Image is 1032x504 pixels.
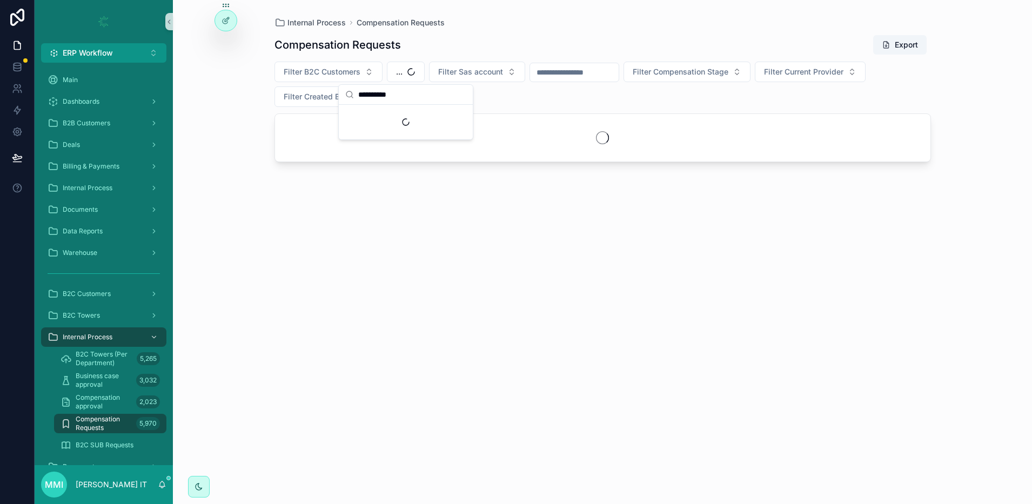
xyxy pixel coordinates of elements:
span: Filter Compensation Stage [633,66,728,77]
button: Select Button [274,86,366,107]
a: Business case approval3,032 [54,371,166,390]
a: Deals [41,135,166,154]
a: Internal Process [41,327,166,347]
span: Filter B2C Customers [284,66,360,77]
span: Warehouse [63,248,97,257]
a: Documents [41,200,166,219]
button: Select Button [429,62,525,82]
span: Compensation Requests [76,415,132,432]
span: Documents [63,462,98,471]
p: [PERSON_NAME] IT [76,479,147,490]
h1: Compensation Requests [274,37,401,52]
span: B2C Towers [63,311,100,320]
a: Warehouse [41,243,166,263]
button: Select Button [755,62,866,82]
span: Business case approval [76,372,132,389]
a: Internal Process [41,178,166,198]
div: scrollable content [35,63,173,465]
button: Export [873,35,927,55]
span: Internal Process [287,17,346,28]
a: Compensation approval2,023 [54,392,166,412]
span: Documents [63,205,98,214]
a: B2C Customers [41,284,166,304]
span: Billing & Payments [63,162,119,171]
a: Compensation Requests5,970 [54,414,166,433]
span: MMI [45,478,63,491]
span: Filter Created By [284,91,344,102]
span: Internal Process [63,333,112,341]
a: Compensation Requests [357,17,445,28]
a: Documents [41,457,166,476]
span: ... [396,66,403,77]
span: Dashboards [63,97,99,106]
span: B2C Customers [63,290,111,298]
div: 5,970 [136,417,160,430]
button: Select Button [624,62,750,82]
a: Dashboards [41,92,166,111]
a: B2C Towers [41,306,166,325]
a: B2C Towers (Per Department)5,265 [54,349,166,368]
div: Suggestions [339,105,473,139]
div: 5,265 [137,352,160,365]
span: B2C SUB Requests [76,441,133,449]
span: Filter Current Provider [764,66,843,77]
span: Internal Process [63,184,112,192]
a: B2B Customers [41,113,166,133]
div: 2,023 [136,395,160,408]
span: Data Reports [63,227,103,236]
button: Select Button [274,62,383,82]
span: Filter Sas account [438,66,503,77]
span: Main [63,76,78,84]
a: Main [41,70,166,90]
a: Billing & Payments [41,157,166,176]
button: Select Button [41,43,166,63]
span: Deals [63,140,80,149]
button: Select Button [387,62,425,82]
div: 3,032 [136,374,160,387]
a: Data Reports [41,221,166,241]
span: Compensation approval [76,393,132,411]
a: Internal Process [274,17,346,28]
span: B2B Customers [63,119,110,127]
span: ERP Workflow [63,48,113,58]
span: B2C Towers (Per Department) [76,350,132,367]
a: B2C SUB Requests [54,435,166,455]
img: App logo [95,13,112,30]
